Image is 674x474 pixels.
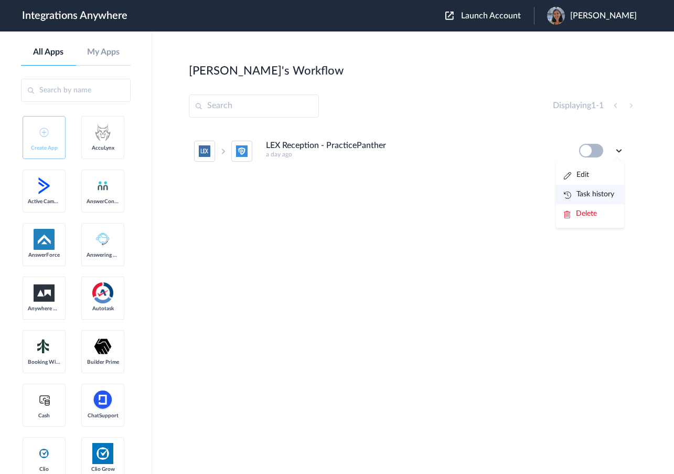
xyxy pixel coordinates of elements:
img: a761df84-35b4-4afe-a834-30d1ee36efea.jpeg [547,7,565,25]
img: clio-logo.svg [38,447,50,460]
h4: LEX Reception - PracticePanther [266,141,386,151]
img: cash-logo.svg [38,394,51,406]
span: Builder Prime [87,359,119,365]
span: AnswerConnect [87,198,119,205]
span: ChatSupport [87,413,119,419]
img: autotask.png [92,282,113,303]
h5: a day ago [266,151,565,158]
a: Task history [564,191,614,198]
span: [PERSON_NAME] [570,11,637,21]
img: active-campaign-logo.svg [34,175,55,196]
a: My Apps [76,47,131,57]
a: All Apps [21,47,76,57]
span: Booking Widget [28,359,60,365]
input: Search [189,94,319,118]
img: Clio.jpg [92,443,113,464]
img: acculynx-logo.svg [92,122,113,143]
a: Edit [564,171,589,178]
span: 1 [599,101,604,110]
img: chatsupport-icon.svg [92,389,113,410]
span: 1 [591,101,596,110]
img: add-icon.svg [39,128,49,137]
h1: Integrations Anywhere [22,9,127,22]
input: Search by name [21,79,131,102]
span: Cash [28,413,60,419]
span: AccuLynx [87,145,119,151]
span: Clio [28,466,60,472]
h2: [PERSON_NAME]'s Workflow [189,64,344,78]
span: Active Campaign [28,198,60,205]
img: answerconnect-logo.svg [97,180,109,192]
img: launch-acct-icon.svg [445,12,454,20]
span: Create App [28,145,60,151]
span: Anywhere Works [28,306,60,312]
span: Clio Grow [87,466,119,472]
img: Answering_service.png [92,229,113,250]
img: Setmore_Logo.svg [34,337,55,356]
img: builder-prime-logo.svg [92,336,113,357]
img: aww.png [34,285,55,302]
span: Answering Service [87,252,119,258]
button: Launch Account [445,11,534,21]
img: af-app-logo.svg [34,229,55,250]
h4: Displaying - [553,101,604,111]
span: Launch Account [461,12,521,20]
span: Autotask [87,306,119,312]
span: Delete [576,210,597,217]
span: AnswerForce [28,252,60,258]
